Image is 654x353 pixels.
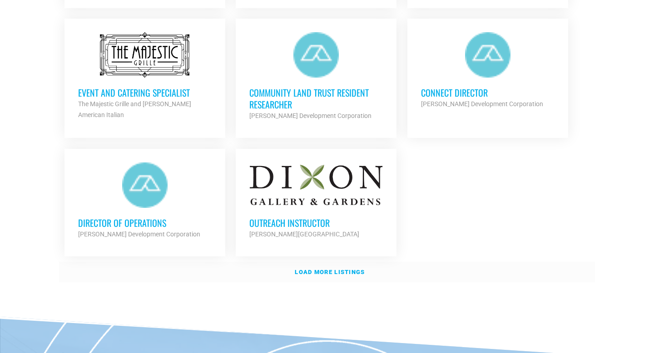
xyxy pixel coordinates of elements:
[421,100,543,108] strong: [PERSON_NAME] Development Corporation
[421,87,555,98] h3: Connect Director
[236,19,396,135] a: Community Land Trust Resident Researcher [PERSON_NAME] Development Corporation
[249,87,383,110] h3: Community Land Trust Resident Researcher
[78,87,212,98] h3: Event and Catering Specialist
[295,269,365,275] strong: Load more listings
[78,230,200,238] strong: [PERSON_NAME] Development Corporation
[407,19,568,123] a: Connect Director [PERSON_NAME] Development Corporation
[59,262,595,283] a: Load more listings
[78,100,191,118] strong: The Majestic Grille and [PERSON_NAME] American Italian
[64,149,225,253] a: Director of Operations [PERSON_NAME] Development Corporation
[64,19,225,134] a: Event and Catering Specialist The Majestic Grille and [PERSON_NAME] American Italian
[78,217,212,229] h3: Director of Operations
[249,230,359,238] strong: [PERSON_NAME][GEOGRAPHIC_DATA]
[249,112,372,119] strong: [PERSON_NAME] Development Corporation
[249,217,383,229] h3: Outreach Instructor
[236,149,396,253] a: Outreach Instructor [PERSON_NAME][GEOGRAPHIC_DATA]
